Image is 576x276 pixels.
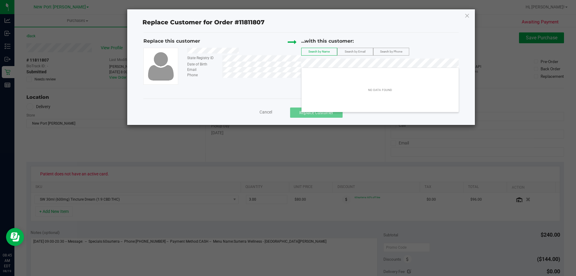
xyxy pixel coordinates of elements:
div: Email [183,67,222,72]
span: ...with this customer: [301,38,354,44]
button: Replace Customer [290,108,343,118]
div: NO DATA FOUND [365,85,395,96]
div: State Registry ID [183,55,222,61]
div: Date of Birth [183,62,222,67]
iframe: Resource center [6,228,24,246]
span: Replace this customer [143,38,200,44]
span: Replace Customer for Order #11811807 [139,17,268,28]
img: user-icon.png [145,50,177,82]
span: Search by Phone [380,50,402,53]
span: Cancel [259,110,272,114]
span: Search by Email [345,50,365,53]
span: Search by Name [308,50,330,53]
div: Phone [183,72,222,78]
